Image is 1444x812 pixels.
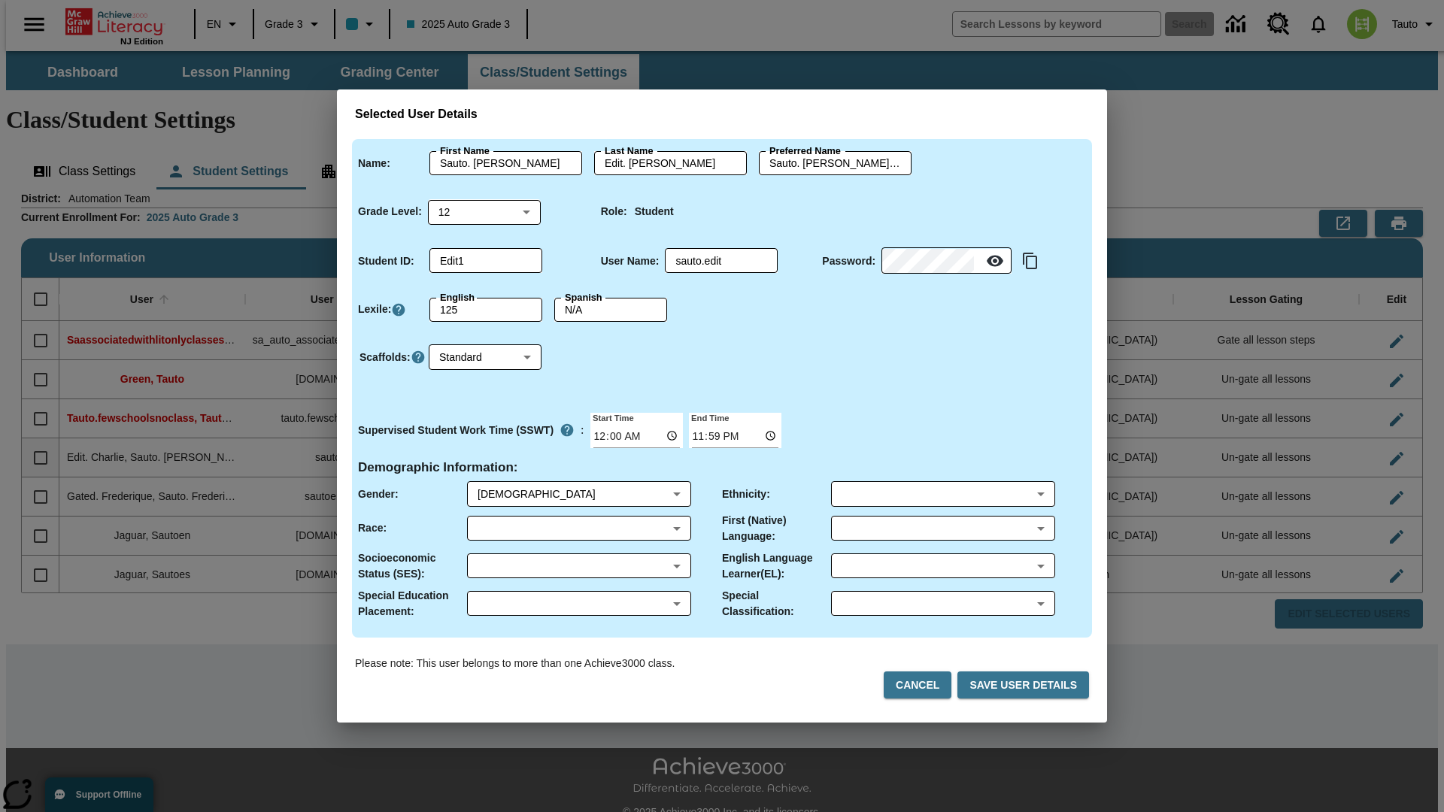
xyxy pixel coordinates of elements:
[601,204,627,220] p: Role :
[358,520,387,536] p: Race :
[440,144,490,158] label: First Name
[358,588,467,620] p: Special Education Placement :
[358,156,390,171] p: Name :
[429,249,542,273] div: Student ID
[605,144,653,158] label: Last Name
[358,417,584,444] div: :
[635,204,674,220] p: Student
[355,108,1089,122] h3: Selected User Details
[665,249,778,273] div: User Name
[957,671,1089,699] button: Save User Details
[822,253,875,269] p: Password :
[1018,248,1043,274] button: Copy text to clipboard
[884,671,951,699] button: Cancel
[590,411,634,423] label: Start Time
[358,301,391,317] p: Lexile :
[429,345,541,370] div: Scaffolds
[440,291,475,304] label: English
[722,486,770,502] p: Ethnicity :
[601,253,660,269] p: User Name :
[428,199,541,224] div: Grade Level
[722,513,831,544] p: First (Native) Language :
[355,656,675,671] p: Please note: This user belongs to more than one Achieve3000 class.
[428,199,541,224] div: 12
[358,486,399,502] p: Gender :
[359,350,411,365] p: Scaffolds :
[980,246,1010,276] button: Reveal Password
[689,411,729,423] label: End Time
[429,345,541,370] div: Standard
[358,550,467,582] p: Socioeconomic Status (SES) :
[391,302,406,317] a: Click here to know more about Lexiles, Will open in new tab
[722,550,831,582] p: English Language Learner(EL) :
[722,588,831,620] p: Special Classification :
[881,249,1012,274] div: Password
[358,460,518,476] h4: Demographic Information :
[478,486,667,501] div: Male
[769,144,841,158] label: Preferred Name
[411,350,426,365] button: Click here to know more about Scaffolds
[358,423,554,438] p: Supervised Student Work Time (SSWT)
[554,417,581,444] button: Supervised Student Work Time is the timeframe when students can take LevelSet and when lessons ar...
[565,291,602,304] label: Spanish
[358,204,422,220] p: Grade Level :
[358,253,414,269] p: Student ID :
